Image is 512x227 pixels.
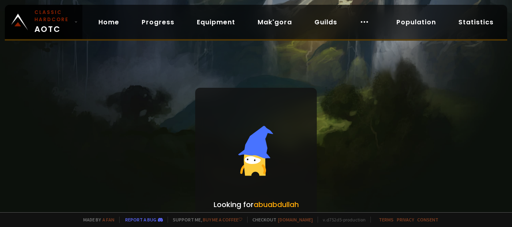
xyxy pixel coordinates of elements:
a: Equipment [190,14,242,30]
span: Checkout [247,217,313,223]
a: a fan [102,217,114,223]
span: AOTC [34,9,71,35]
a: Buy me a coffee [203,217,242,223]
span: Support me, [168,217,242,223]
a: [DOMAIN_NAME] [278,217,313,223]
a: Report a bug [125,217,156,223]
a: Terms [379,217,394,223]
span: abuabdullah [254,199,299,209]
span: v. d752d5 - production [318,217,366,223]
a: Privacy [397,217,414,223]
a: Statistics [452,14,500,30]
a: Mak'gora [251,14,298,30]
a: Guilds [308,14,344,30]
span: Made by [78,217,114,223]
a: Progress [135,14,181,30]
a: Classic HardcoreAOTC [5,5,82,39]
p: Looking for [214,199,299,210]
small: Classic Hardcore [34,9,71,23]
a: Home [92,14,126,30]
a: Consent [417,217,438,223]
a: Population [390,14,442,30]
